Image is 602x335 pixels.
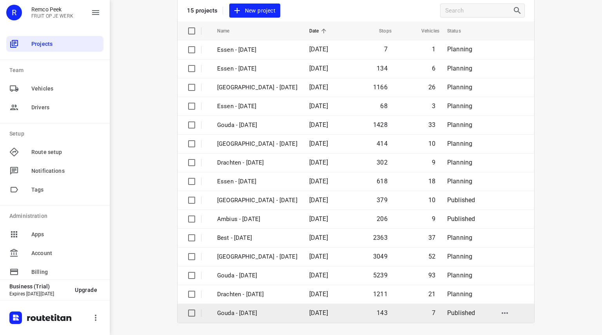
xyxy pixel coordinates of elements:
span: 1211 [373,290,388,298]
p: Antwerpen - Monday [217,196,297,205]
span: 3049 [373,253,388,260]
span: Planning [447,159,472,166]
span: Date [309,26,329,36]
span: Vehicles [31,85,100,93]
span: 26 [428,83,435,91]
p: Expires [DATE][DATE] [9,291,69,297]
div: Search [513,6,524,15]
button: Upgrade [69,283,103,297]
span: [DATE] [309,272,328,279]
div: R [6,5,22,20]
span: Tags [31,186,100,194]
span: Stops [369,26,392,36]
span: [DATE] [309,309,328,317]
div: Projects [6,36,103,52]
div: Vehicles [6,81,103,96]
span: 2363 [373,234,388,241]
span: [DATE] [309,140,328,147]
span: Billing [31,268,100,276]
span: [DATE] [309,290,328,298]
span: Drivers [31,103,100,112]
span: Vehicles [411,26,439,36]
div: Billing [6,264,103,280]
span: 1 [432,45,435,53]
span: 9 [432,159,435,166]
span: 414 [377,140,388,147]
span: 18 [428,177,435,185]
span: 206 [377,215,388,223]
span: Status [447,26,471,36]
span: Upgrade [75,287,97,293]
span: [DATE] [309,177,328,185]
span: 302 [377,159,388,166]
span: Published [447,196,475,204]
span: [DATE] [309,253,328,260]
span: Projects [31,40,100,48]
span: [DATE] [309,65,328,72]
span: [DATE] [309,102,328,110]
span: 1166 [373,83,388,91]
p: Zwolle - Monday [217,252,297,261]
span: 33 [428,121,435,129]
span: 10 [428,196,435,204]
p: Best - Monday [217,234,297,243]
button: New project [229,4,280,18]
div: Notifications [6,163,103,179]
span: Planning [447,83,472,91]
span: Planning [447,140,472,147]
span: [DATE] [309,83,328,91]
p: Team [9,66,103,74]
span: [DATE] [309,159,328,166]
span: 379 [377,196,388,204]
p: Administration [9,212,103,220]
span: 52 [428,253,435,260]
p: Remco Peek [31,6,73,13]
p: Essen - Wednesday [217,64,297,73]
span: Route setup [31,148,100,156]
span: 6 [432,65,435,72]
p: Zwolle - Tuesday [217,139,297,148]
span: [DATE] [309,215,328,223]
div: Drivers [6,100,103,115]
span: 68 [380,102,387,110]
span: Name [217,26,240,36]
span: [DATE] [309,234,328,241]
span: Planning [447,45,472,53]
span: 3 [432,102,435,110]
p: Essen - Monday [217,177,297,186]
span: Planning [447,290,472,298]
span: Account [31,249,100,257]
span: Planning [447,65,472,72]
p: Gouda - Monday [217,271,297,280]
p: Gouda - Tuesday [217,121,297,130]
p: Zwolle - Wednesday [217,83,297,92]
span: Apps [31,230,100,239]
span: 37 [428,234,435,241]
p: Ambius - Monday [217,215,297,224]
span: 5239 [373,272,388,279]
span: Published [447,215,475,223]
span: [DATE] [309,45,328,53]
span: 10 [428,140,435,147]
span: 7 [432,309,435,317]
span: 143 [377,309,388,317]
p: FRUIT OP JE WERK [31,13,73,19]
span: 618 [377,177,388,185]
div: Account [6,245,103,261]
span: Planning [447,272,472,279]
span: Planning [447,102,472,110]
span: 21 [428,290,435,298]
p: Essen - Tuesday [217,102,297,111]
span: 9 [432,215,435,223]
span: Planning [447,177,472,185]
span: [DATE] [309,196,328,204]
p: Business (Trial) [9,283,69,290]
span: [DATE] [309,121,328,129]
span: 7 [384,45,388,53]
p: Drachten - Tuesday [217,158,297,167]
div: Route setup [6,144,103,160]
span: Planning [447,253,472,260]
span: Planning [447,121,472,129]
p: 15 projects [187,7,218,14]
p: Setup [9,130,103,138]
